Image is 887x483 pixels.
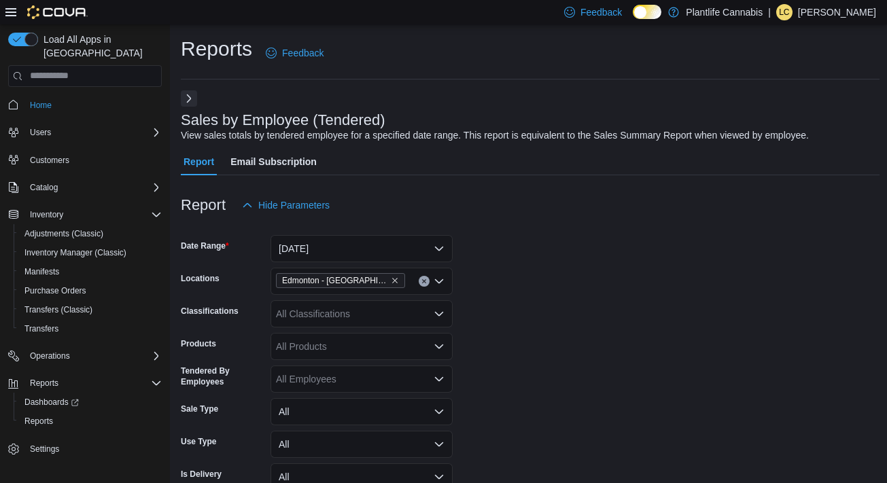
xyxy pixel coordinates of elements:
[30,351,70,361] span: Operations
[271,398,453,425] button: All
[14,319,167,338] button: Transfers
[30,100,52,111] span: Home
[181,469,222,480] label: Is Delivery
[258,198,330,212] span: Hide Parameters
[14,412,167,431] button: Reports
[434,374,445,384] button: Open list of options
[686,4,763,20] p: Plantlife Cannabis
[580,5,622,19] span: Feedback
[181,197,226,213] h3: Report
[3,95,167,115] button: Home
[24,323,58,334] span: Transfers
[24,375,64,391] button: Reports
[24,228,103,239] span: Adjustments (Classic)
[14,300,167,319] button: Transfers (Classic)
[19,321,162,337] span: Transfers
[24,96,162,113] span: Home
[434,308,445,319] button: Open list of options
[24,348,162,364] span: Operations
[14,224,167,243] button: Adjustments (Classic)
[19,394,84,410] a: Dashboards
[24,207,69,223] button: Inventory
[3,150,167,170] button: Customers
[776,4,793,20] div: Leigha Cardinal
[434,276,445,287] button: Open list of options
[181,90,197,107] button: Next
[19,413,58,429] a: Reports
[30,127,51,138] span: Users
[24,179,162,196] span: Catalog
[181,273,220,284] label: Locations
[3,346,167,365] button: Operations
[14,281,167,300] button: Purchase Orders
[24,285,86,296] span: Purchase Orders
[24,441,65,457] a: Settings
[19,245,132,261] a: Inventory Manager (Classic)
[779,4,789,20] span: LC
[19,226,109,242] a: Adjustments (Classic)
[30,444,59,454] span: Settings
[184,148,214,175] span: Report
[30,378,58,389] span: Reports
[798,4,876,20] p: [PERSON_NAME]
[419,276,430,287] button: Clear input
[30,209,63,220] span: Inventory
[19,264,65,280] a: Manifests
[19,283,162,299] span: Purchase Orders
[391,276,399,285] button: Remove Edmonton - Winterburn from selection in this group
[768,4,771,20] p: |
[24,247,126,258] span: Inventory Manager (Classic)
[14,243,167,262] button: Inventory Manager (Classic)
[19,394,162,410] span: Dashboards
[19,302,162,318] span: Transfers (Classic)
[19,302,98,318] a: Transfers (Classic)
[181,112,385,128] h3: Sales by Employee (Tendered)
[282,46,324,60] span: Feedback
[19,413,162,429] span: Reports
[181,240,229,251] label: Date Range
[3,205,167,224] button: Inventory
[24,207,162,223] span: Inventory
[271,235,453,262] button: [DATE]
[24,304,92,315] span: Transfers (Classic)
[24,375,162,391] span: Reports
[24,348,75,364] button: Operations
[260,39,329,67] a: Feedback
[3,178,167,197] button: Catalog
[24,124,56,141] button: Users
[19,321,64,337] a: Transfers
[14,393,167,412] a: Dashboards
[237,192,335,219] button: Hide Parameters
[3,123,167,142] button: Users
[14,262,167,281] button: Manifests
[24,266,59,277] span: Manifests
[19,283,92,299] a: Purchase Orders
[24,124,162,141] span: Users
[282,274,388,287] span: Edmonton - [GEOGRAPHIC_DATA]
[3,374,167,393] button: Reports
[27,5,88,19] img: Cova
[181,365,265,387] label: Tendered By Employees
[24,397,79,408] span: Dashboards
[434,341,445,352] button: Open list of options
[19,264,162,280] span: Manifests
[24,152,75,168] a: Customers
[181,436,216,447] label: Use Type
[276,273,405,288] span: Edmonton - Winterburn
[24,97,57,113] a: Home
[38,33,162,60] span: Load All Apps in [GEOGRAPHIC_DATA]
[633,5,661,19] input: Dark Mode
[30,155,69,166] span: Customers
[181,306,239,317] label: Classifications
[30,182,58,193] span: Catalog
[19,245,162,261] span: Inventory Manager (Classic)
[181,404,218,414] label: Sale Type
[24,151,162,168] span: Customers
[181,35,252,62] h1: Reports
[181,128,809,143] div: View sales totals by tendered employee for a specified date range. This report is equivalent to t...
[230,148,317,175] span: Email Subscription
[24,416,53,427] span: Reports
[24,179,63,196] button: Catalog
[19,226,162,242] span: Adjustments (Classic)
[181,338,216,349] label: Products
